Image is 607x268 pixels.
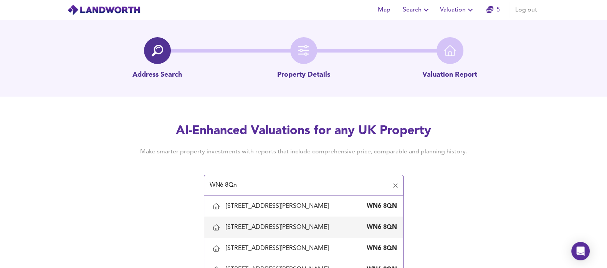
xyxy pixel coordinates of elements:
span: Search [403,5,431,15]
a: 5 [486,5,500,15]
div: WN6 8QN [366,223,397,232]
button: 5 [481,2,506,18]
button: Valuation [437,2,478,18]
button: Map [372,2,397,18]
h2: AI-Enhanced Valuations for any UK Property [129,123,479,140]
p: Valuation Report [422,70,477,80]
div: [STREET_ADDRESS][PERSON_NAME] [226,244,332,253]
input: Enter a postcode to start... [207,178,389,193]
div: WN6 8QN [366,202,397,210]
div: [STREET_ADDRESS][PERSON_NAME] [226,223,332,232]
h4: Make smarter property investments with reports that include comprehensive price, comparable and p... [129,148,479,156]
span: Log out [515,5,537,15]
p: Property Details [277,70,330,80]
button: Clear [390,180,401,191]
span: Map [375,5,394,15]
img: filter-icon [298,45,309,56]
span: Valuation [440,5,475,15]
img: home-icon [444,45,456,56]
button: Log out [512,2,540,18]
img: search-icon [152,45,163,56]
button: Search [400,2,434,18]
div: WN6 8QN [366,244,397,253]
p: Address Search [132,70,182,80]
div: [STREET_ADDRESS][PERSON_NAME] [226,202,332,210]
img: logo [67,4,141,16]
div: Open Intercom Messenger [571,242,590,260]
